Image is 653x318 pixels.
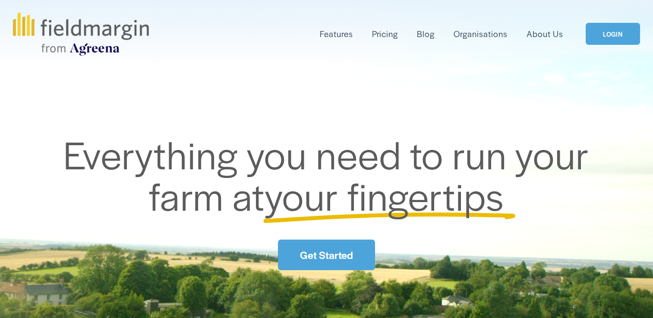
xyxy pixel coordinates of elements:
a: Get Started [278,240,375,270]
a: Blog [417,27,435,41]
span: Features [320,28,353,40]
a: Organisations [454,27,508,41]
a: folder dropdown [320,27,353,41]
a: About Us [527,27,563,41]
span: your fingertips [265,168,504,222]
span: Everything you need to run your farm at [63,127,598,222]
img: fieldmargin.com [13,12,148,56]
a: LOGIN [586,23,640,45]
a: Pricing [372,27,398,41]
